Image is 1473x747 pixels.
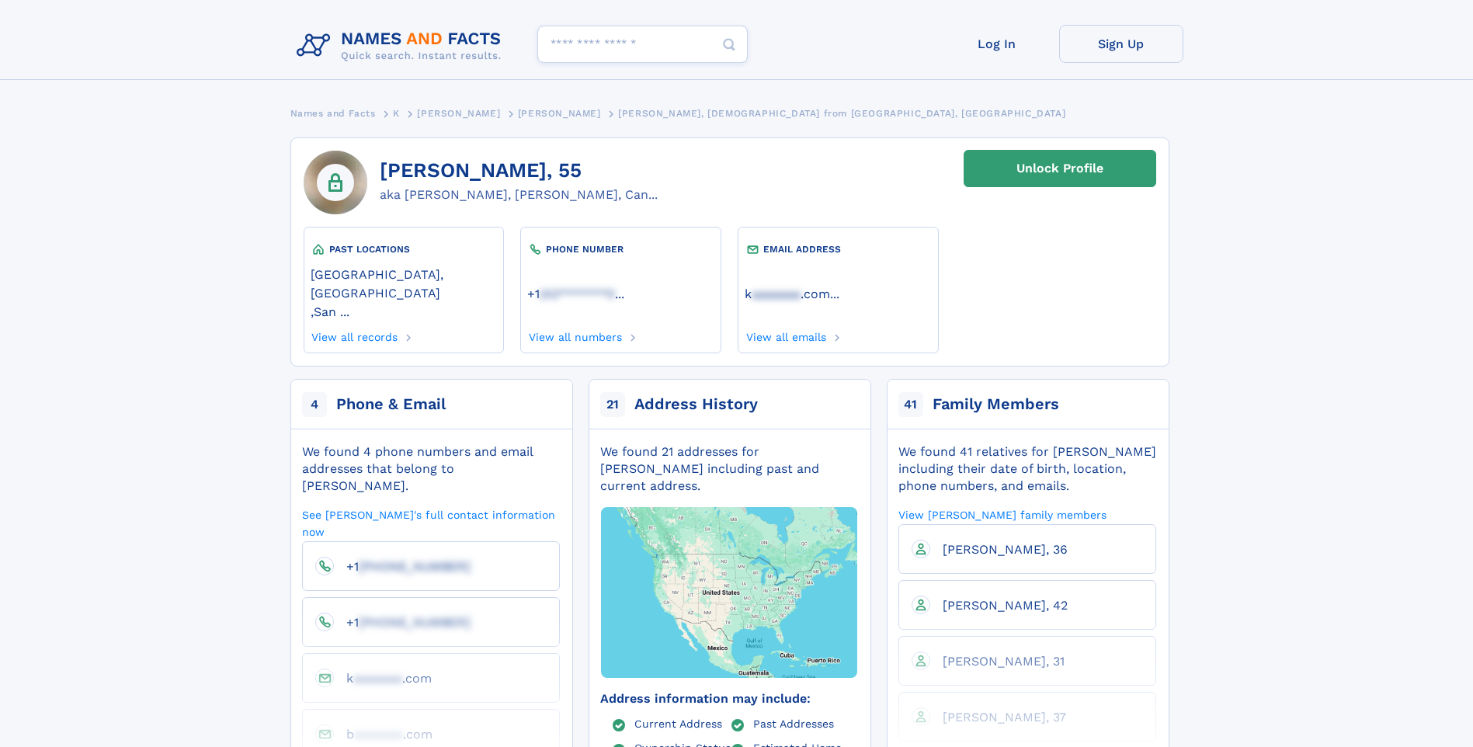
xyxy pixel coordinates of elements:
span: 4 [302,392,327,417]
div: PHONE NUMBER [527,241,714,257]
a: Log In [935,25,1059,63]
div: EMAIL ADDRESS [745,241,931,257]
a: View [PERSON_NAME] family members [898,507,1106,522]
span: [PERSON_NAME] [518,108,601,119]
a: View all numbers [527,326,622,343]
h1: [PERSON_NAME], 55 [380,159,658,182]
button: Search Button [710,26,748,64]
a: [PERSON_NAME], 31 [930,653,1065,668]
a: ... [745,287,931,301]
a: +1[PHONE_NUMBER] [334,614,471,629]
a: [PERSON_NAME] [518,103,601,123]
div: , [311,257,497,326]
div: Address History [634,394,758,415]
a: ... [527,287,714,301]
a: [PERSON_NAME], 36 [930,541,1068,556]
a: Past Addresses [753,717,834,729]
img: Logo Names and Facts [290,25,514,67]
a: [PERSON_NAME], 42 [930,597,1068,612]
div: We found 21 addresses for [PERSON_NAME] including past and current address. [600,443,858,495]
a: +1[PHONE_NUMBER] [334,558,471,573]
span: [PHONE_NUMBER] [359,615,471,630]
span: [PERSON_NAME] [417,108,500,119]
div: Phone & Email [336,394,446,415]
span: [PERSON_NAME], [DEMOGRAPHIC_DATA] from [GEOGRAPHIC_DATA], [GEOGRAPHIC_DATA] [618,108,1065,119]
span: aaaaaaa [353,671,402,686]
a: [PERSON_NAME] [417,103,500,123]
img: Map with markers on addresses Candice K Kotenmayer [574,463,884,721]
a: kaaaaaaa.com [334,670,432,685]
a: kaaaaaaa.com [745,285,830,301]
a: See [PERSON_NAME]'s full contact information now [302,507,560,539]
div: Unlock Profile [1016,151,1103,186]
span: [PERSON_NAME], 36 [943,542,1068,557]
span: K [393,108,400,119]
a: K [393,103,400,123]
span: aaaaaaa [752,287,801,301]
span: 21 [600,392,625,417]
input: search input [537,26,748,63]
span: [PHONE_NUMBER] [359,559,471,574]
span: [PERSON_NAME], 31 [943,654,1065,669]
a: View all records [311,326,398,343]
span: [PERSON_NAME], 37 [943,710,1066,724]
span: 41 [898,392,923,417]
div: aka [PERSON_NAME], [PERSON_NAME], Can... [380,186,658,204]
a: Sign Up [1059,25,1183,63]
div: Family Members [933,394,1059,415]
span: aaaaaaa [354,727,403,742]
a: Names and Facts [290,103,376,123]
a: Current Address [634,717,722,729]
a: [GEOGRAPHIC_DATA], [GEOGRAPHIC_DATA] [311,266,497,301]
a: View all emails [745,326,826,343]
div: Address information may include: [600,690,858,707]
div: We found 41 relatives for [PERSON_NAME] including their date of birth, location, phone numbers, a... [898,443,1156,495]
a: Unlock Profile [964,150,1156,187]
span: [PERSON_NAME], 42 [943,598,1068,613]
div: PAST LOCATIONS [311,241,497,257]
a: San ... [314,303,349,319]
a: [PERSON_NAME], 37 [930,709,1066,724]
a: baaaaaaa.com [334,726,433,741]
div: We found 4 phone numbers and email addresses that belong to [PERSON_NAME]. [302,443,560,495]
